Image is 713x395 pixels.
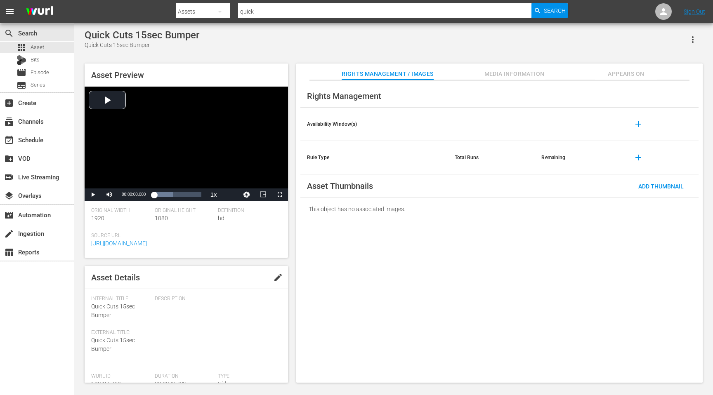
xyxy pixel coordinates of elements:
span: 1920 [91,215,104,221]
span: Duration [155,373,214,380]
span: Media Information [484,69,545,79]
span: menu [5,7,15,16]
span: edit [273,273,283,282]
div: Quick Cuts 15sec Bumper [85,29,199,41]
button: Fullscreen [272,188,288,201]
span: Asset [31,43,44,52]
span: Rights Management / Images [342,69,433,79]
span: Search [544,3,566,18]
span: Quick Cuts 15sec Bumper [91,303,135,318]
span: Create [4,98,14,108]
div: Video Player [85,87,288,201]
span: VOD [4,154,14,164]
span: Description: [155,296,277,302]
span: Internal Title: [91,296,151,302]
span: Add Thumbnail [632,183,690,190]
span: External Title: [91,329,151,336]
span: Wurl Id [91,373,151,380]
span: Source Url [91,233,277,239]
a: Sign Out [684,8,705,15]
span: Episode [17,68,26,78]
button: add [628,114,648,134]
button: Picture-in-Picture [255,188,272,201]
span: Type [218,373,277,380]
span: Schedule [4,135,14,145]
span: add [633,153,643,162]
span: 00:00:15.015 [155,381,188,387]
span: Series [17,80,26,90]
th: Total Runs [448,141,535,174]
span: Rights Management [307,91,381,101]
span: Live Streaming [4,172,14,182]
button: edit [268,268,288,287]
span: Automation [4,210,14,220]
span: Ingestion [4,229,14,239]
span: 192465719 [91,381,121,387]
span: Original Height [155,207,214,214]
span: Overlays [4,191,14,201]
span: Definition [218,207,277,214]
div: Quick Cuts 15sec Bumper [85,41,199,49]
span: Channels [4,117,14,127]
img: ans4CAIJ8jUAAAAAAAAAAAAAAAAAAAAAAAAgQb4GAAAAAAAAAAAAAAAAAAAAAAAAJMjXAAAAAAAAAAAAAAAAAAAAAAAAgAT5G... [20,2,59,21]
button: Jump To Time [238,188,255,201]
span: add [633,119,643,129]
button: Play [85,188,101,201]
span: Search [4,28,14,38]
span: Episode [31,68,49,77]
span: hd [218,215,224,221]
th: Rule Type [300,141,448,174]
a: [URL][DOMAIN_NAME] [91,240,147,247]
button: Mute [101,188,118,201]
span: Asset Details [91,273,140,282]
span: Video [218,381,232,387]
span: Bits [31,56,40,64]
button: Add Thumbnail [632,179,690,193]
th: Availability Window(s) [300,108,448,141]
span: Series [31,81,45,89]
span: 1080 [155,215,168,221]
span: Quick Cuts 15sec Bumper [91,337,135,352]
span: Asset Thumbnails [307,181,373,191]
button: Search [531,3,568,18]
div: This object has no associated images. [300,197,699,221]
div: Progress Bar [154,192,201,197]
button: Playback Rate [205,188,222,201]
span: 00:00:00.000 [122,192,146,197]
span: Reports [4,247,14,257]
span: Asset [17,42,26,52]
button: add [628,148,648,167]
span: Appears On [595,69,657,79]
th: Remaining [535,141,621,174]
span: Asset Preview [91,70,144,80]
span: Original Width [91,207,151,214]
